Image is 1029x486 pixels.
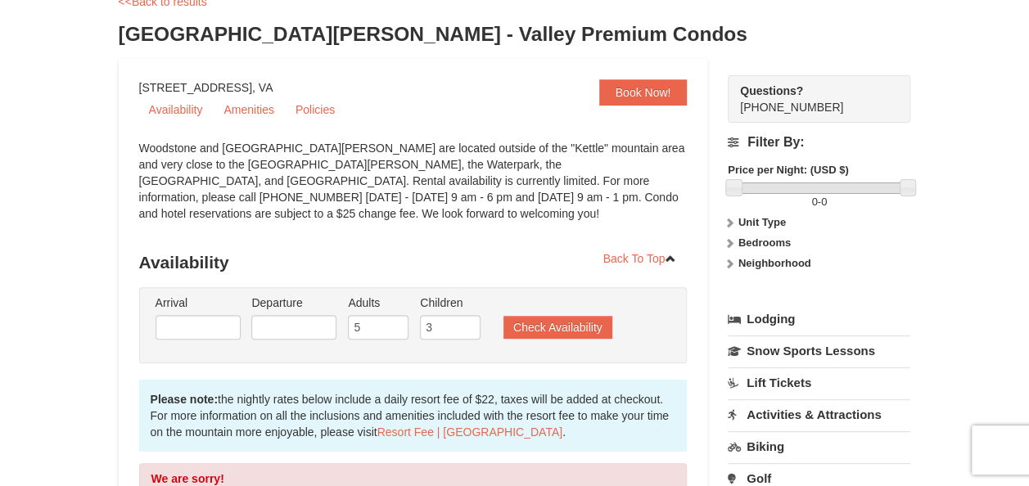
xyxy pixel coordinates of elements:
[740,83,881,114] span: [PHONE_NUMBER]
[811,196,817,208] span: 0
[738,257,811,269] strong: Neighborhood
[728,367,910,398] a: Lift Tickets
[728,194,910,210] label: -
[377,425,562,439] a: Resort Fee | [GEOGRAPHIC_DATA]
[251,295,336,311] label: Departure
[286,97,345,122] a: Policies
[738,236,791,249] strong: Bedrooms
[348,295,408,311] label: Adults
[420,295,481,311] label: Children
[728,135,910,150] h4: Filter By:
[139,380,688,452] div: the nightly rates below include a daily resort fee of $22, taxes will be added at checkout. For m...
[214,97,283,122] a: Amenities
[728,335,910,366] a: Snow Sports Lessons
[728,164,848,176] strong: Price per Night: (USD $)
[503,316,612,339] button: Check Availability
[599,79,688,106] a: Book Now!
[740,84,803,97] strong: Questions?
[151,472,224,485] strong: We are sorry!
[593,246,688,271] a: Back To Top
[139,140,688,238] div: Woodstone and [GEOGRAPHIC_DATA][PERSON_NAME] are located outside of the "Kettle" mountain area an...
[738,216,786,228] strong: Unit Type
[728,399,910,430] a: Activities & Attractions
[139,97,213,122] a: Availability
[728,304,910,334] a: Lodging
[156,295,241,311] label: Arrival
[119,18,911,51] h3: [GEOGRAPHIC_DATA][PERSON_NAME] - Valley Premium Condos
[728,431,910,461] a: Biking
[139,246,688,279] h3: Availability
[151,393,218,406] strong: Please note:
[821,196,827,208] span: 0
